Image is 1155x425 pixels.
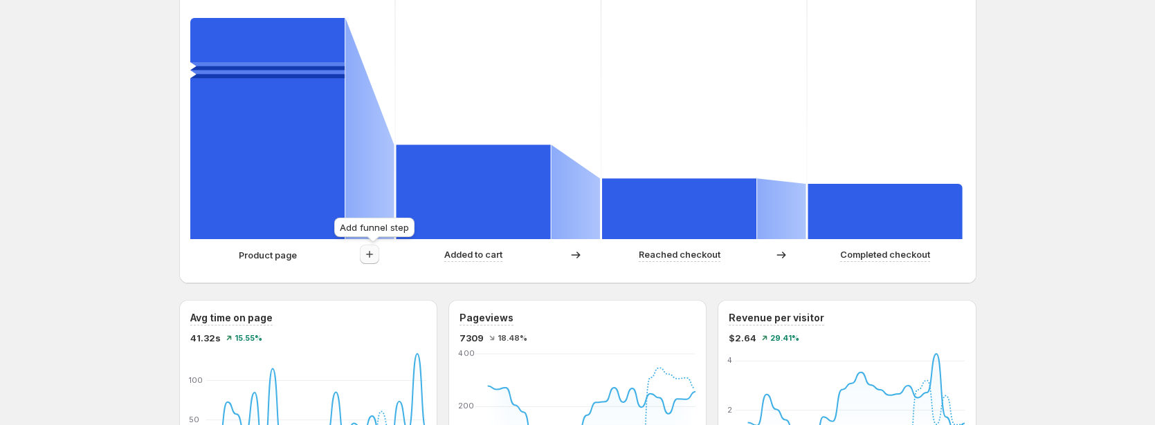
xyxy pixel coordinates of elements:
[444,247,502,261] p: Added to cart
[458,402,474,411] text: 200
[189,415,199,424] text: 50
[498,334,527,342] span: 18.48%
[235,334,262,342] span: 15.55%
[460,331,484,345] span: 7309
[190,311,273,325] h3: Avg time on page
[190,331,221,345] span: 41.32s
[458,348,475,358] text: 400
[727,355,733,365] text: 4
[770,334,799,342] span: 29.41%
[239,248,297,262] p: Product page
[729,311,824,325] h3: Revenue per visitor
[840,247,930,261] p: Completed checkout
[639,247,720,261] p: Reached checkout
[727,405,732,415] text: 2
[460,311,513,325] h3: Pageviews
[189,375,203,385] text: 100
[729,331,756,345] span: $2.64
